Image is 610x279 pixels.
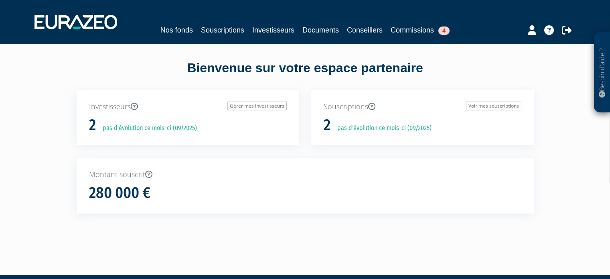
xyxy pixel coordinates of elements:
[227,102,287,110] a: Gérer mes investisseurs
[324,102,521,112] p: Souscriptions
[34,15,117,29] img: 1732889491-logotype_eurazeo_blanc_rvb.png
[598,37,607,109] p: Besoin d'aide ?
[332,124,432,133] p: pas d'évolution ce mois-ci (09/2025)
[302,24,339,36] a: Documents
[391,24,450,36] a: Commissions4
[89,117,96,134] h1: 2
[324,117,330,134] h1: 2
[252,24,294,36] a: Investisseurs
[97,124,197,133] p: pas d'évolution ce mois-ci (09/2025)
[89,102,287,112] p: Investisseurs
[160,24,193,36] a: Nos fonds
[438,26,450,35] span: 4
[201,24,244,36] a: Souscriptions
[89,169,521,180] p: Montant souscrit
[89,185,150,202] h1: 280 000 €
[466,102,521,110] a: Voir mes souscriptions
[347,24,383,36] a: Conseillers
[71,59,540,90] div: Bienvenue sur votre espace partenaire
